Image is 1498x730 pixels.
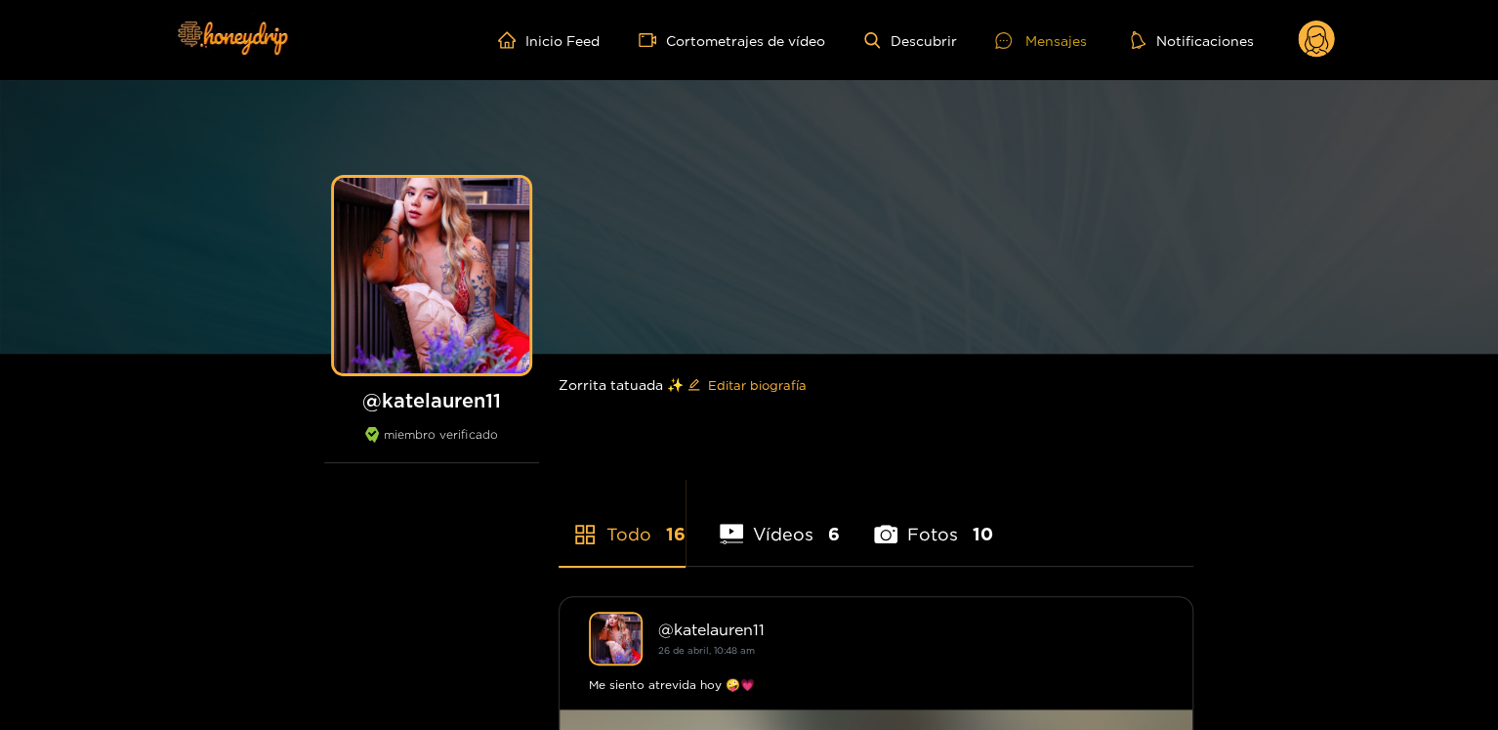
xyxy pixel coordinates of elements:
span: tienda de aplicaciones [573,523,597,546]
a: Cortometrajes de vídeo [639,31,825,49]
font: Notificaciones [1155,33,1253,48]
font: Descubrir [890,33,956,48]
font: @ [362,389,382,410]
font: Fotos [907,524,958,543]
font: Todo [606,524,651,543]
font: Editar biografía [708,378,807,392]
font: Cortometrajes de vídeo [666,33,825,48]
font: 16 [666,524,686,543]
font: 6 [828,524,840,543]
font: katelauren11 [382,389,501,410]
font: miembro verificado [384,428,498,441]
font: Vídeos [753,524,813,543]
span: editar [687,378,700,393]
span: cámara de vídeo [639,31,666,49]
a: Inicio Feed [498,31,600,49]
font: 26 de abril, 10:48 am [658,645,755,656]
font: Me siento atrevida hoy 🤪💗 [589,678,755,691]
button: editarEditar biografía [684,369,811,401]
font: Inicio Feed [525,33,600,48]
button: Notificaciones [1125,30,1259,50]
a: Descubrir [864,32,956,49]
font: katelauren11 [674,621,765,638]
font: Zorrita tatuada ✨ [559,377,684,392]
font: Mensajes [1024,33,1086,48]
img: katelauren11 [589,612,643,666]
span: hogar [498,31,525,49]
font: @ [658,621,674,638]
font: 10 [973,524,993,543]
